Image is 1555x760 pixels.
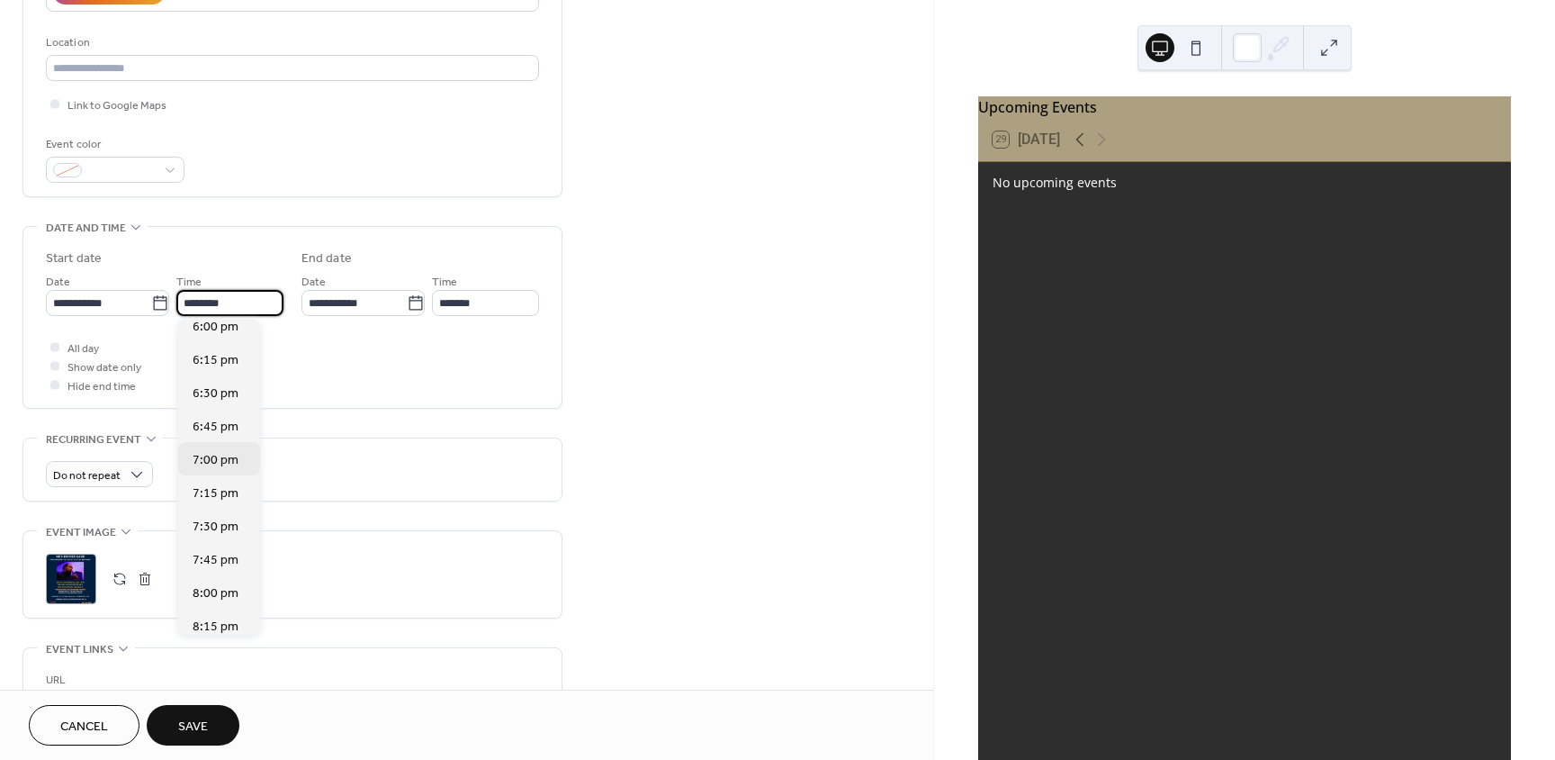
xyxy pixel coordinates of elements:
div: End date [301,249,352,268]
span: Cancel [60,718,108,737]
span: All day [67,339,99,358]
span: Do not repeat [53,466,121,486]
span: 7:00 pm [193,451,238,470]
span: Time [432,273,457,292]
span: 8:00 pm [193,584,238,603]
span: 7:45 pm [193,551,238,570]
div: Event color [46,135,181,154]
span: Show date only [67,358,141,377]
button: Cancel [29,705,139,746]
span: Link to Google Maps [67,96,166,115]
div: Upcoming Events [978,96,1511,118]
span: Date [46,273,70,292]
span: 6:00 pm [193,318,238,337]
span: 6:15 pm [193,351,238,370]
span: 6:45 pm [193,418,238,437]
span: Event links [46,640,113,659]
div: No upcoming events [993,173,1497,192]
span: Event image [46,523,116,542]
span: Date [301,273,326,292]
span: 7:30 pm [193,518,238,537]
span: Recurring event [46,430,141,449]
div: Start date [46,249,102,268]
div: ; [46,554,96,604]
button: Save [147,705,239,746]
div: URL [46,671,535,690]
span: 6:30 pm [193,385,238,403]
span: Hide end time [67,377,136,396]
span: 8:15 pm [193,618,238,637]
span: Date and time [46,219,126,238]
div: Location [46,33,535,52]
span: Save [178,718,208,737]
span: Time [176,273,202,292]
span: 7:15 pm [193,484,238,503]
